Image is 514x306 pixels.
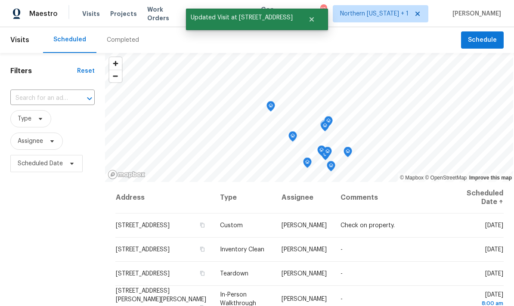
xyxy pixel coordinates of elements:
input: Search for an address... [10,92,71,105]
span: Northern [US_STATE] + 1 [340,9,409,18]
span: [PERSON_NAME] [282,296,327,302]
button: Zoom in [109,57,122,70]
th: Comments [334,182,450,213]
span: [PERSON_NAME] [282,247,327,253]
div: Map marker [320,120,329,133]
span: Visits [10,31,29,49]
div: Map marker [344,147,352,160]
button: Close [297,11,326,28]
div: Reset [77,67,95,75]
div: Map marker [288,131,297,145]
div: 13 [320,5,326,14]
h1: Filters [10,67,77,75]
span: [DATE] [485,247,503,253]
span: Custom [220,223,243,229]
span: Type [18,114,31,123]
span: Work Orders [147,5,179,22]
span: Visits [82,9,100,18]
th: Type [213,182,275,213]
span: - [341,271,343,277]
a: Mapbox [400,175,424,181]
button: Schedule [461,31,504,49]
div: Map marker [327,161,335,174]
span: [STREET_ADDRESS] [116,223,170,229]
span: Geo Assignments [261,5,306,22]
div: Scheduled [53,35,86,44]
span: Inventory Clean [220,247,264,253]
span: - [341,247,343,253]
a: Mapbox homepage [108,170,146,179]
div: Completed [107,36,139,44]
span: Check on property. [341,223,395,229]
th: Address [115,182,213,213]
span: Teardown [220,271,248,277]
span: [PERSON_NAME] [282,271,327,277]
span: [PERSON_NAME] [449,9,501,18]
div: Map marker [321,121,329,134]
span: [PERSON_NAME] [282,223,327,229]
th: Assignee [275,182,334,213]
button: Copy Address [198,221,206,229]
span: Maestro [29,9,58,18]
button: Copy Address [198,245,206,253]
span: [STREET_ADDRESS] [116,271,170,277]
div: Map marker [266,101,275,114]
span: In-Person Walkthrough [220,291,256,306]
button: Copy Address [198,269,206,277]
div: Map marker [303,158,312,171]
canvas: Map [105,53,514,182]
span: Schedule [468,35,497,46]
div: Map marker [321,150,330,163]
div: Map marker [317,145,326,159]
div: Map marker [323,147,332,160]
span: Assignee [18,137,43,145]
button: Open [84,93,96,105]
a: OpenStreetMap [425,175,467,181]
button: Zoom out [109,70,122,82]
a: Improve this map [469,175,512,181]
span: - [341,296,343,302]
span: Projects [110,9,137,18]
span: Scheduled Date [18,159,63,168]
div: Map marker [324,116,333,130]
th: Scheduled Date ↑ [450,182,504,213]
span: [STREET_ADDRESS] [116,247,170,253]
span: Updated Visit at [STREET_ADDRESS] [186,9,297,27]
span: [STREET_ADDRESS][PERSON_NAME][PERSON_NAME] [116,287,206,302]
span: [DATE] [485,223,503,229]
span: [DATE] [485,271,503,277]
